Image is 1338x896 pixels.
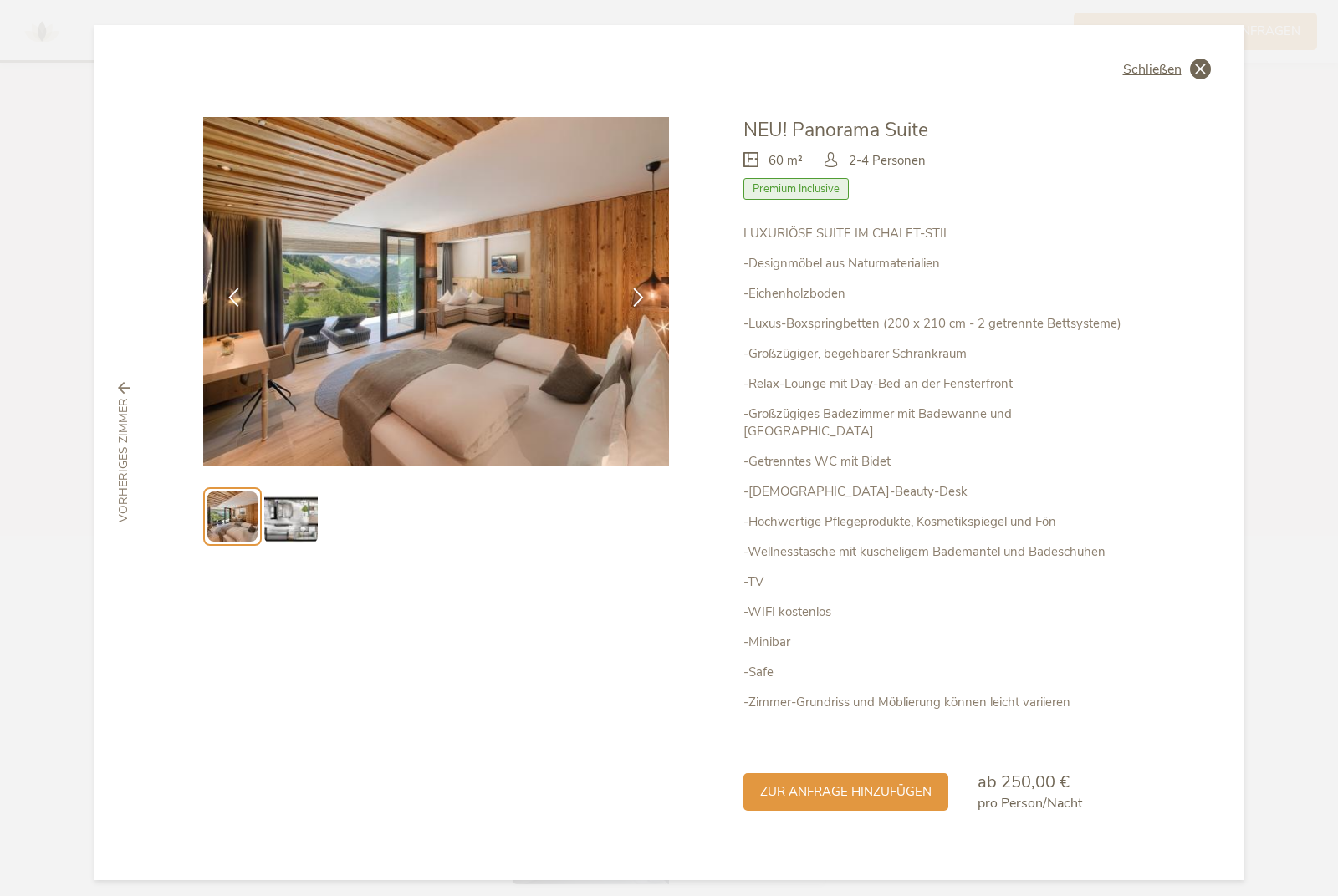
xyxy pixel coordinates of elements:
[207,491,258,542] img: Preview
[115,398,132,522] span: vorheriges Zimmer
[743,405,1135,440] p: -Großzügiges Badezimmer mit Badewanne und [GEOGRAPHIC_DATA]
[849,152,926,170] span: 2-4 Personen
[743,117,928,143] span: NEU! Panorama Suite
[769,152,803,170] span: 60 m²
[743,178,849,200] span: Premium Inclusive
[203,117,670,466] img: NEU! Panorama Suite
[743,453,1135,471] p: -Getrenntes WC mit Bidet
[743,225,1135,242] p: LUXURIÖSE SUITE IM CHALET-STIL
[743,315,1135,333] p: -Luxus-Boxspringbetten (200 x 210 cm - 2 getrennte Bettsysteme)
[264,490,318,543] img: Preview
[743,375,1135,393] p: -Relax-Lounge mit Day-Bed an der Fensterfront
[743,255,1135,272] p: -Designmöbel aus Naturmaterialien
[743,513,1135,531] p: -Hochwertige Pflegeprodukte, Kosmetikspiegel und Fön
[743,345,1135,363] p: -Großzügiger, begehbarer Schrankraum
[1123,63,1182,76] span: Schließen
[743,483,1135,501] p: -[DEMOGRAPHIC_DATA]-Beauty-Desk
[743,285,1135,303] p: -Eichenholzboden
